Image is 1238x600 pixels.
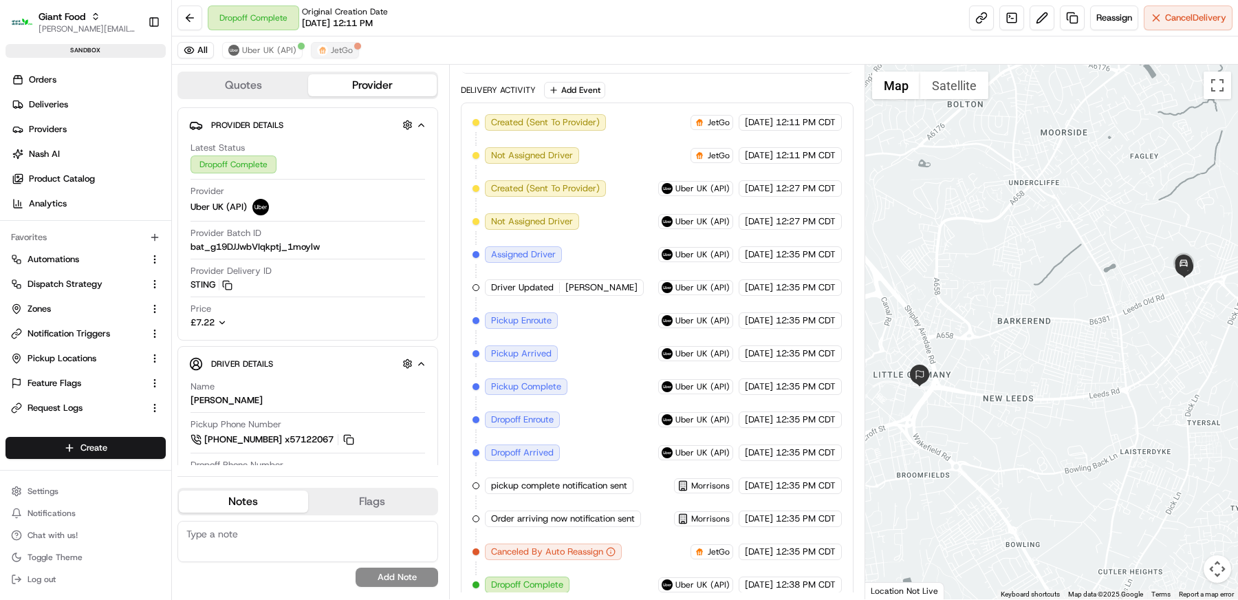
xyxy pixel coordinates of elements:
[191,279,232,291] button: STING
[675,414,730,425] span: Uber UK (API)
[6,168,171,190] a: Product Catalog
[111,301,226,326] a: 💻API Documentation
[776,513,836,525] span: 12:35 PM CDT
[191,265,272,277] span: Provider Delivery ID
[14,54,250,76] p: Welcome 👋
[97,340,166,351] a: Powered byPylon
[211,120,283,131] span: Provider Details
[6,323,166,345] button: Notification Triggers
[14,131,39,156] img: 1736555255976-a54dd68f-1ca7-489b-9aae-adbdc363a1c4
[6,143,171,165] a: Nash AI
[14,178,88,189] div: Past conversations
[6,6,142,39] button: Giant FoodGiant Food[PERSON_NAME][EMAIL_ADDRESS][DOMAIN_NAME]
[191,303,211,315] span: Price
[29,123,67,136] span: Providers
[308,74,437,96] button: Provider
[708,546,730,557] span: JetGo
[745,347,773,360] span: [DATE]
[14,13,41,41] img: Nash
[28,530,78,541] span: Chat with us!
[228,45,239,56] img: uber-new-logo.jpeg
[491,149,573,162] span: Not Assigned Driver
[491,281,554,294] span: Driver Updated
[29,173,95,185] span: Product Catalog
[776,182,836,195] span: 12:27 PM CDT
[191,241,320,253] span: bat_g19DJJwbVIqkptj_1moylw
[776,579,836,591] span: 12:38 PM CDT
[677,480,730,491] button: Morrisons
[1179,590,1234,598] a: Report a map error
[11,11,33,33] img: Giant Food
[745,116,773,129] span: [DATE]
[191,317,215,328] span: £7.22
[745,248,773,261] span: [DATE]
[745,182,773,195] span: [DATE]
[211,358,273,369] span: Driver Details
[776,149,836,162] span: 12:11 PM CDT
[662,183,673,194] img: uber-new-logo.jpeg
[252,199,269,215] img: uber-new-logo.jpeg
[116,308,127,319] div: 💻
[39,10,85,23] button: Giant Food
[6,226,166,248] div: Favorites
[6,193,171,215] a: Analytics
[491,116,600,129] span: Created (Sent To Provider)
[1151,590,1171,598] a: Terms
[14,200,36,222] img: Tiffany Volk
[662,579,673,590] img: uber-new-logo.jpeg
[6,397,166,419] button: Request Logs
[675,348,730,359] span: Uber UK (API)
[6,548,166,567] button: Toggle Theme
[29,148,60,160] span: Nash AI
[29,197,67,210] span: Analytics
[776,480,836,492] span: 12:35 PM CDT
[1096,12,1132,24] span: Reassign
[6,273,166,295] button: Dispatch Strategy
[14,308,25,319] div: 📗
[662,249,673,260] img: uber-new-logo.jpeg
[745,381,773,393] span: [DATE]
[191,432,356,447] button: [PHONE_NUMBER] x57122067
[745,513,773,525] span: [DATE]
[11,352,144,365] a: Pickup Locations
[62,131,226,144] div: Start new chat
[6,248,166,270] button: Automations
[28,328,110,340] span: Notification Triggers
[491,546,603,558] span: Canceled By Auto Reassign
[189,352,426,375] button: Driver Details
[694,117,705,128] img: profile_jet_go_morrisons_partner.png
[544,82,605,98] button: Add Event
[11,377,144,389] a: Feature Flags
[191,142,245,154] span: Latest Status
[191,227,261,239] span: Provider Batch ID
[491,248,556,261] span: Assigned Driver
[776,414,836,426] span: 12:35 PM CDT
[675,381,730,392] span: Uber UK (API)
[1068,590,1143,598] span: Map data ©2025 Google
[776,281,836,294] span: 12:35 PM CDT
[39,23,137,34] button: [PERSON_NAME][EMAIL_ADDRESS][DOMAIN_NAME]
[311,42,359,58] button: JetGo
[6,94,171,116] a: Deliveries
[745,215,773,228] span: [DATE]
[189,114,426,136] button: Provider Details
[675,579,730,590] span: Uber UK (API)
[11,402,144,414] a: Request Logs
[675,216,730,227] span: Uber UK (API)
[675,282,730,293] span: Uber UK (API)
[213,175,250,192] button: See all
[191,201,247,213] span: Uber UK (API)
[745,314,773,327] span: [DATE]
[62,144,189,156] div: We're available if you need us!
[36,88,227,103] input: Clear
[11,328,144,340] a: Notification Triggers
[242,45,296,56] span: Uber UK (API)
[691,480,730,491] span: Morrisons
[675,249,730,260] span: Uber UK (API)
[865,582,944,599] div: Location Not Live
[776,546,836,558] span: 12:35 PM CDT
[179,491,308,513] button: Notes
[28,303,51,315] span: Zones
[122,250,150,261] span: [DATE]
